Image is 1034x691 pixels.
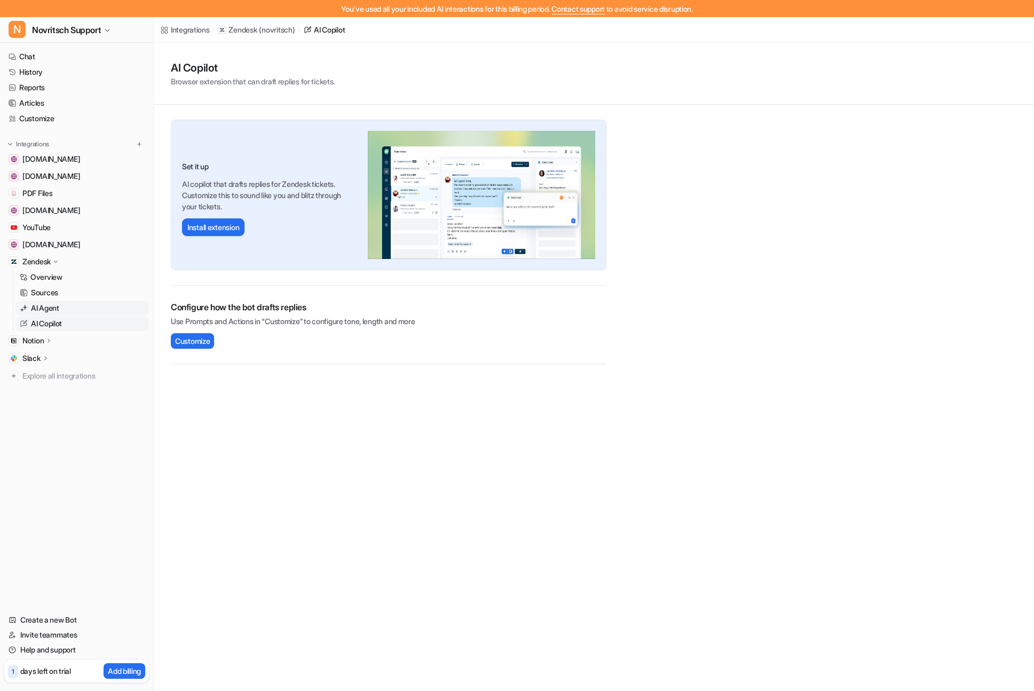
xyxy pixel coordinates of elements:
[11,224,17,231] img: YouTube
[11,173,17,179] img: us.novritsch.com
[11,355,17,362] img: Slack
[171,76,335,87] p: Browser extension that can draft replies for tickets.
[9,371,19,381] img: explore all integrations
[4,642,149,657] a: Help and support
[4,627,149,642] a: Invite teammates
[218,25,295,35] a: Zendesk(novritsch)
[11,241,17,248] img: blog.novritsch.com
[259,25,295,35] p: ( novritsch )
[32,22,101,37] span: Novritsch Support
[22,239,80,250] span: [DOMAIN_NAME]
[171,316,606,327] p: Use Prompts and Actions in “Customize” to configure tone, length and more
[11,190,17,197] img: PDF Files
[4,139,52,150] button: Integrations
[171,60,335,76] h1: AI Copilot
[15,316,149,331] a: AI Copilot
[171,24,210,35] div: Integrations
[228,25,257,35] p: Zendesk
[4,65,149,80] a: History
[171,333,214,349] button: Customize
[20,665,71,677] p: days left on trial
[30,272,62,282] p: Overview
[22,222,51,233] span: YouTube
[22,335,44,346] p: Notion
[15,270,149,285] a: Overview
[160,24,210,35] a: Integrations
[22,205,80,216] span: [DOMAIN_NAME]
[182,178,357,212] p: AI copilot that drafts replies for Zendesk tickets. Customize this to sound like you and blitz th...
[303,24,345,35] a: AI Copilot
[551,4,605,13] span: Contact support
[31,303,59,313] p: AI Agent
[368,131,595,259] img: Zendesk AI Copilot
[22,256,51,267] p: Zendesk
[31,318,62,329] p: AI Copilot
[213,25,215,35] span: /
[31,287,58,298] p: Sources
[22,188,52,199] span: PDF Files
[6,140,14,148] img: expand menu
[15,285,149,300] a: Sources
[4,96,149,111] a: Articles
[22,367,145,384] span: Explore all integrations
[171,301,606,313] h2: Configure how the bot drafts replies
[175,335,210,347] span: Customize
[12,667,14,677] p: 1
[22,154,80,164] span: [DOMAIN_NAME]
[4,237,149,252] a: blog.novritsch.com[DOMAIN_NAME]
[4,49,149,64] a: Chat
[4,203,149,218] a: support.novritsch.com[DOMAIN_NAME]
[11,156,17,162] img: eu.novritsch.com
[182,161,357,172] h3: Set it up
[11,207,17,214] img: support.novritsch.com
[4,186,149,201] a: PDF FilesPDF Files
[15,301,149,316] a: AI Agent
[4,220,149,235] a: YouTubeYouTube
[4,169,149,184] a: us.novritsch.com[DOMAIN_NAME]
[298,25,300,35] span: /
[22,353,41,364] p: Slack
[4,80,149,95] a: Reports
[11,337,17,344] img: Notion
[136,140,143,148] img: menu_add.svg
[4,368,149,383] a: Explore all integrations
[4,613,149,627] a: Create a new Bot
[9,21,26,38] span: N
[104,663,145,679] button: Add billing
[314,24,345,35] div: AI Copilot
[182,218,244,236] button: Install extension
[4,111,149,126] a: Customize
[16,140,49,148] p: Integrations
[22,171,80,182] span: [DOMAIN_NAME]
[108,665,141,677] p: Add billing
[4,152,149,167] a: eu.novritsch.com[DOMAIN_NAME]
[11,258,17,265] img: Zendesk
